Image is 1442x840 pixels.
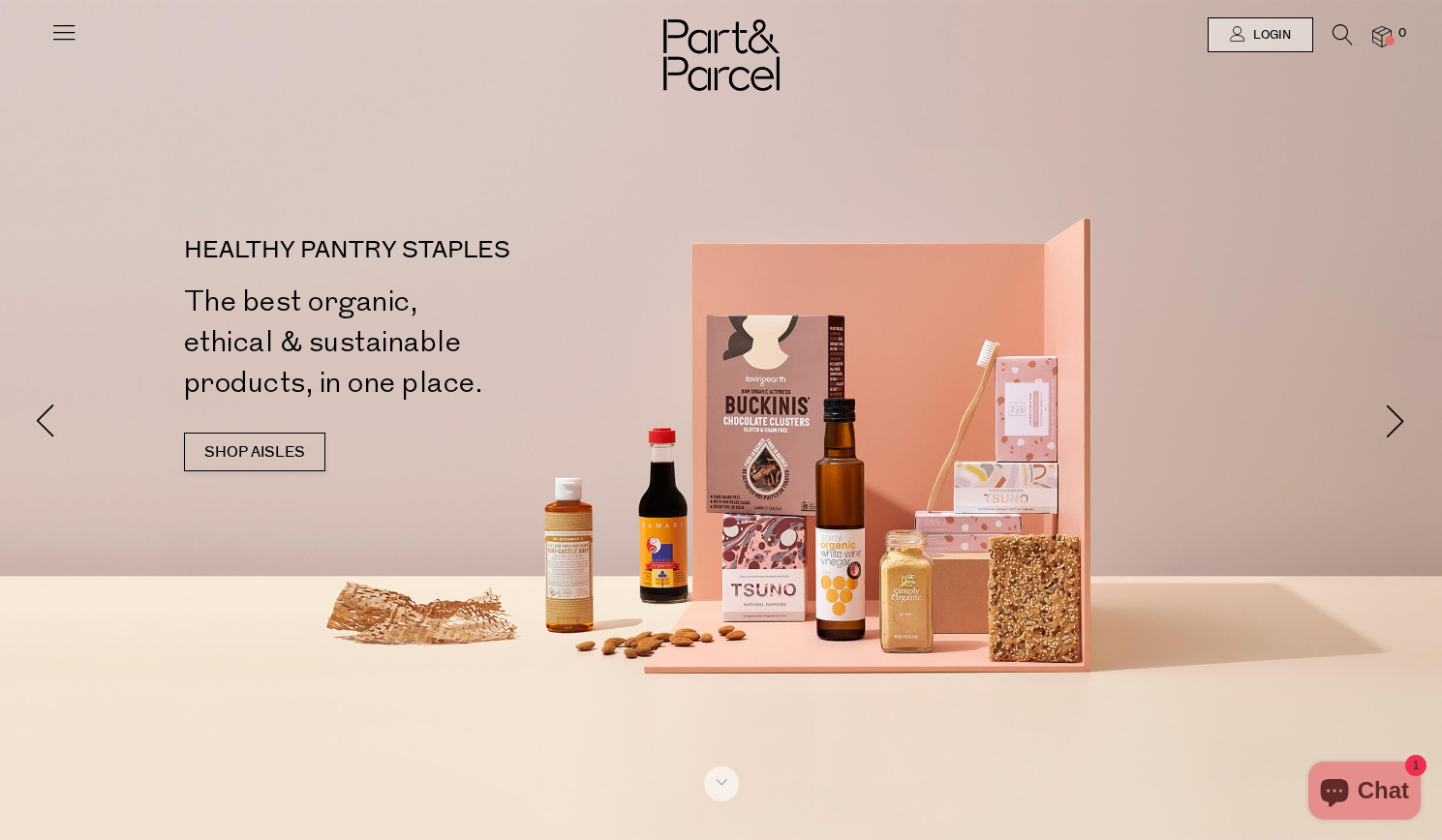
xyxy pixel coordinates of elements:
h2: The best organic, ethical & sustainable products, in one place. [184,282,729,404]
inbox-online-store-chat: Shopify online store chat [1303,762,1427,825]
p: HEALTHY PANTRY STAPLES [184,239,729,262]
span: 0 [1394,25,1411,43]
span: Login [1248,27,1291,44]
a: Login [1208,17,1313,52]
img: Part&Parcel [663,19,780,91]
a: 0 [1372,26,1392,46]
a: SHOP AISLES [184,433,325,471]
